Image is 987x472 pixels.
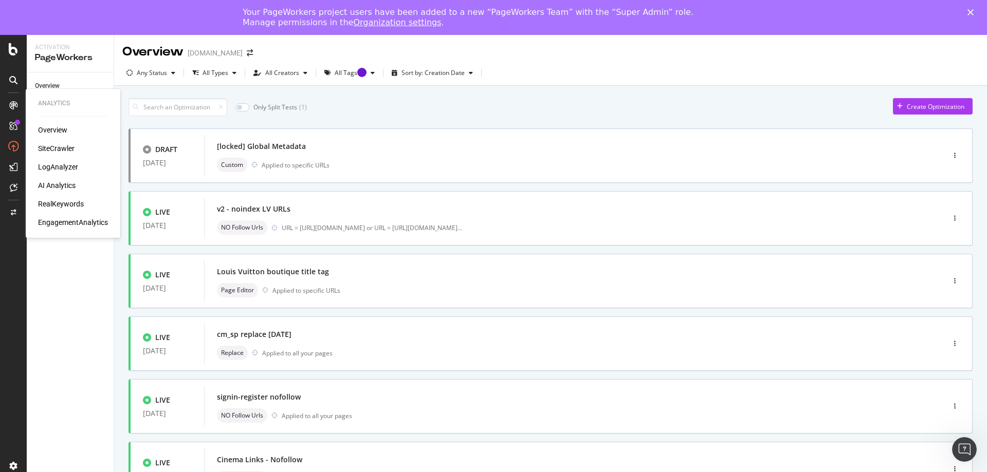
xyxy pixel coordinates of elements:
[388,65,477,81] button: Sort by: Creation Date
[221,224,263,231] span: NO Follow Urls
[155,144,177,155] div: DRAFT
[272,286,340,295] div: Applied to specific URLs
[143,221,192,230] div: [DATE]
[893,98,973,115] button: Create Optimization
[129,98,227,116] input: Search an Optimization
[155,395,170,405] div: LIVE
[401,70,465,76] div: Sort by: Creation Date
[38,143,75,154] a: SiteCrawler
[217,455,302,465] div: Cinema Links - Nofollow
[253,103,297,111] div: Only Split Tests
[217,408,267,423] div: neutral label
[155,332,170,343] div: LIVE
[143,159,192,167] div: [DATE]
[35,81,106,91] a: Overview
[282,411,352,420] div: Applied to all your pages
[155,270,170,280] div: LIVE
[38,99,108,108] div: Analytics
[357,68,367,77] div: Tooltip anchor
[35,52,105,64] div: PageWorkers
[217,220,267,235] div: neutral label
[38,199,84,209] a: RealKeywords
[265,70,299,76] div: All Creators
[38,125,67,135] a: Overview
[262,349,333,357] div: Applied to all your pages
[217,141,306,152] div: [locked] Global Metadata
[217,329,291,339] div: cm_sp replace [DATE]
[188,65,241,81] button: All Types
[203,70,228,76] div: All Types
[249,65,312,81] button: All Creators
[907,102,964,111] div: Create Optimization
[299,103,307,111] div: ( 1 )
[143,284,192,292] div: [DATE]
[155,207,170,217] div: LIVE
[221,162,243,168] span: Custom
[143,347,192,355] div: [DATE]
[35,81,60,91] div: Overview
[282,223,462,232] div: URL = [URL][DOMAIN_NAME] or URL = [URL][DOMAIN_NAME]
[217,158,247,172] div: neutral label
[155,458,170,468] div: LIVE
[458,223,462,232] span: ...
[952,437,977,462] iframe: Intercom live chat
[217,392,301,402] div: signin-register nofollow
[217,346,248,360] div: neutral label
[247,49,253,56] div: arrow-right-arrow-left
[221,412,263,419] span: NO Follow Urls
[221,287,254,293] span: Page Editor
[143,409,192,418] div: [DATE]
[221,350,244,356] span: Replace
[188,48,243,58] div: [DOMAIN_NAME]
[38,180,76,191] a: AI Analytics
[122,43,184,61] div: Overview
[122,65,179,81] button: Any Status
[243,7,728,28] div: Your PageWorkers project users have been added to a new “PageWorkers Team” with the “Super Admin”...
[335,70,367,76] div: All Tags
[353,17,441,27] a: Organization settings
[217,283,258,297] div: neutral label
[262,161,330,169] div: Applied to specific URLs
[35,43,105,52] div: Activation
[217,267,329,277] div: Louis Vuitton boutique title tag
[38,217,108,228] a: EngagementAnalytics
[38,162,78,172] a: LogAnalyzer
[967,9,978,15] div: Close
[217,204,290,214] div: v2 - noindex LV URLs
[137,70,167,76] div: Any Status
[320,65,379,81] button: All TagsTooltip anchor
